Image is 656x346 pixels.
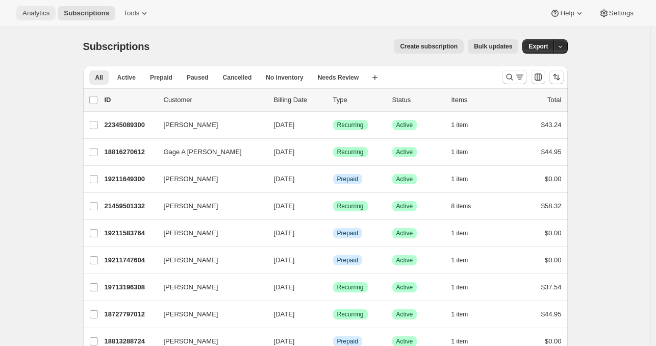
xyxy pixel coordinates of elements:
button: Create subscription [394,39,464,54]
button: [PERSON_NAME] [158,306,260,323]
button: 1 item [451,280,480,294]
span: [DATE] [274,310,295,318]
span: Subscriptions [83,41,150,52]
span: $43.24 [541,121,562,129]
button: 1 item [451,172,480,186]
p: 18727797012 [105,309,156,319]
span: Recurring [337,283,364,291]
button: Settings [593,6,640,20]
span: Paused [187,73,209,82]
button: 1 item [451,307,480,322]
span: 1 item [451,229,468,237]
div: Items [451,95,502,105]
span: $0.00 [545,229,562,237]
p: 19211649300 [105,174,156,184]
span: [PERSON_NAME] [164,228,218,238]
span: 1 item [451,121,468,129]
span: [DATE] [274,148,295,156]
button: Export [522,39,554,54]
span: Active [396,175,413,183]
p: 19713196308 [105,282,156,292]
span: Active [396,283,413,291]
div: 19211649300[PERSON_NAME][DATE]InfoPrepaidSuccessActive1 item$0.00 [105,172,562,186]
span: All [95,73,103,82]
span: Active [396,337,413,345]
span: Gage A [PERSON_NAME] [164,147,242,157]
div: 18816270612Gage A [PERSON_NAME][DATE]SuccessRecurringSuccessActive1 item$44.95 [105,145,562,159]
div: 22345089300[PERSON_NAME][DATE]SuccessRecurringSuccessActive1 item$43.24 [105,118,562,132]
span: Active [396,148,413,156]
div: 19211583764[PERSON_NAME][DATE]InfoPrepaidSuccessActive1 item$0.00 [105,226,562,240]
span: Needs Review [318,73,359,82]
button: Subscriptions [58,6,115,20]
p: Billing Date [274,95,325,105]
span: Recurring [337,310,364,318]
button: Bulk updates [468,39,518,54]
span: $58.32 [541,202,562,210]
span: Settings [609,9,634,17]
span: Export [528,42,548,51]
button: 1 item [451,145,480,159]
span: Active [396,121,413,129]
span: $0.00 [545,337,562,345]
p: Status [392,95,443,105]
button: Search and filter results [502,70,527,84]
span: [DATE] [274,202,295,210]
span: $44.95 [541,310,562,318]
div: IDCustomerBilling DateTypeStatusItemsTotal [105,95,562,105]
span: $0.00 [545,175,562,183]
span: $37.54 [541,283,562,291]
span: 1 item [451,256,468,264]
span: [DATE] [274,337,295,345]
div: 19713196308[PERSON_NAME][DATE]SuccessRecurringSuccessActive1 item$37.54 [105,280,562,294]
span: Cancelled [223,73,252,82]
span: [DATE] [274,121,295,129]
p: 21459501332 [105,201,156,211]
span: Help [560,9,574,17]
div: 18727797012[PERSON_NAME][DATE]SuccessRecurringSuccessActive1 item$44.95 [105,307,562,322]
button: [PERSON_NAME] [158,225,260,241]
span: [PERSON_NAME] [164,120,218,130]
span: Active [396,202,413,210]
span: Prepaid [150,73,172,82]
span: 1 item [451,310,468,318]
span: [PERSON_NAME] [164,174,218,184]
div: 21459501332[PERSON_NAME][DATE]SuccessRecurringSuccessActive8 items$58.32 [105,199,562,213]
div: 19211747604[PERSON_NAME][DATE]InfoPrepaidSuccessActive1 item$0.00 [105,253,562,267]
button: Sort the results [549,70,564,84]
span: [DATE] [274,283,295,291]
span: [PERSON_NAME] [164,201,218,211]
span: Active [396,256,413,264]
button: Create new view [367,70,383,85]
p: 19211747604 [105,255,156,265]
span: Prepaid [337,256,358,264]
span: Active [117,73,136,82]
button: Customize table column order and visibility [531,70,545,84]
span: Bulk updates [474,42,512,51]
span: Subscriptions [64,9,109,17]
span: Active [396,229,413,237]
span: [PERSON_NAME] [164,309,218,319]
span: [DATE] [274,229,295,237]
span: 1 item [451,148,468,156]
span: 1 item [451,283,468,291]
span: Create subscription [400,42,458,51]
button: [PERSON_NAME] [158,279,260,295]
span: Prepaid [337,337,358,345]
span: 1 item [451,337,468,345]
span: [DATE] [274,256,295,264]
span: Analytics [22,9,49,17]
span: 8 items [451,202,471,210]
button: Help [544,6,590,20]
span: $44.95 [541,148,562,156]
span: Recurring [337,148,364,156]
p: 22345089300 [105,120,156,130]
span: Tools [123,9,139,17]
span: $0.00 [545,256,562,264]
p: Customer [164,95,266,105]
button: Analytics [16,6,56,20]
p: 19211583764 [105,228,156,238]
span: Prepaid [337,229,358,237]
p: Total [547,95,561,105]
span: 1 item [451,175,468,183]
